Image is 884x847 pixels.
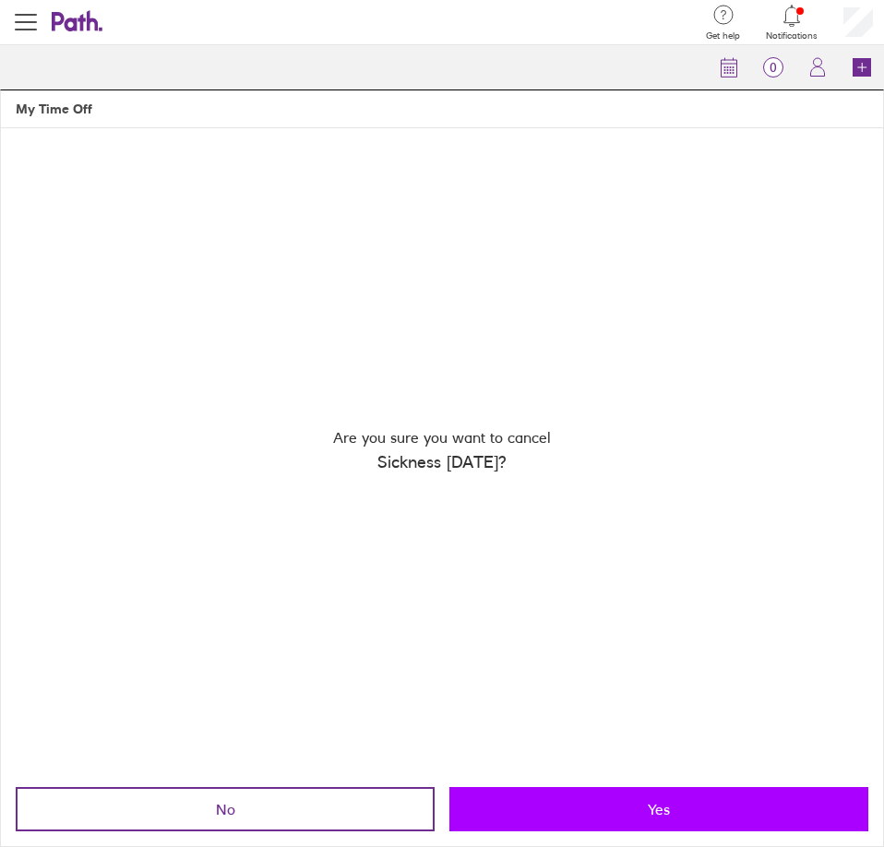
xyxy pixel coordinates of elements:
[648,801,670,817] span: Yes
[706,30,740,42] span: Get help
[1,90,883,128] header: My Time Off
[16,787,435,831] button: No
[449,787,868,831] button: Yes
[377,449,507,475] span: Sickness [DATE] ?
[216,801,235,817] span: No
[766,30,818,42] span: Notifications
[751,60,795,75] span: 0
[766,3,818,42] a: Notifications
[1,128,883,772] div: Are you sure you want to cancel
[751,45,795,89] a: 0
